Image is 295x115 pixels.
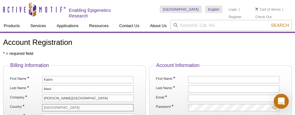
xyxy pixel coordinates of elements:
img: Your Cart [255,7,258,11]
legend: Account Information [155,63,201,68]
label: Password [155,104,187,109]
h2: Enabling Epigenetics Research [69,7,119,19]
a: [GEOGRAPHIC_DATA] [160,6,202,13]
p: * = required field [3,51,292,56]
label: Last Name [9,85,41,90]
label: First Name [155,76,187,81]
li: (2 items) [255,6,281,13]
label: Country [9,104,41,109]
label: First Name [9,76,41,81]
a: Cart [255,7,266,12]
a: About Us [146,20,170,32]
a: Contact Us [115,20,143,32]
span: Search [271,23,289,28]
a: Register [229,15,242,19]
li: | [282,6,283,13]
img: password-eye.svg [272,105,278,110]
a: Login [229,7,237,12]
li: | [239,6,240,13]
input: Keyword, Cat. No. [170,20,292,31]
a: Check Out [255,15,272,19]
div: Open Intercom Messenger [274,94,289,109]
label: Last Name [155,85,187,90]
a: English [205,6,222,13]
button: Search [269,22,291,28]
h1: Account Registration [3,38,292,47]
label: Company [9,95,41,99]
label: Email [155,95,187,99]
a: Applications [53,20,82,32]
a: Resources [85,20,112,32]
legend: Billing Information [9,63,51,68]
a: Services [27,20,50,32]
